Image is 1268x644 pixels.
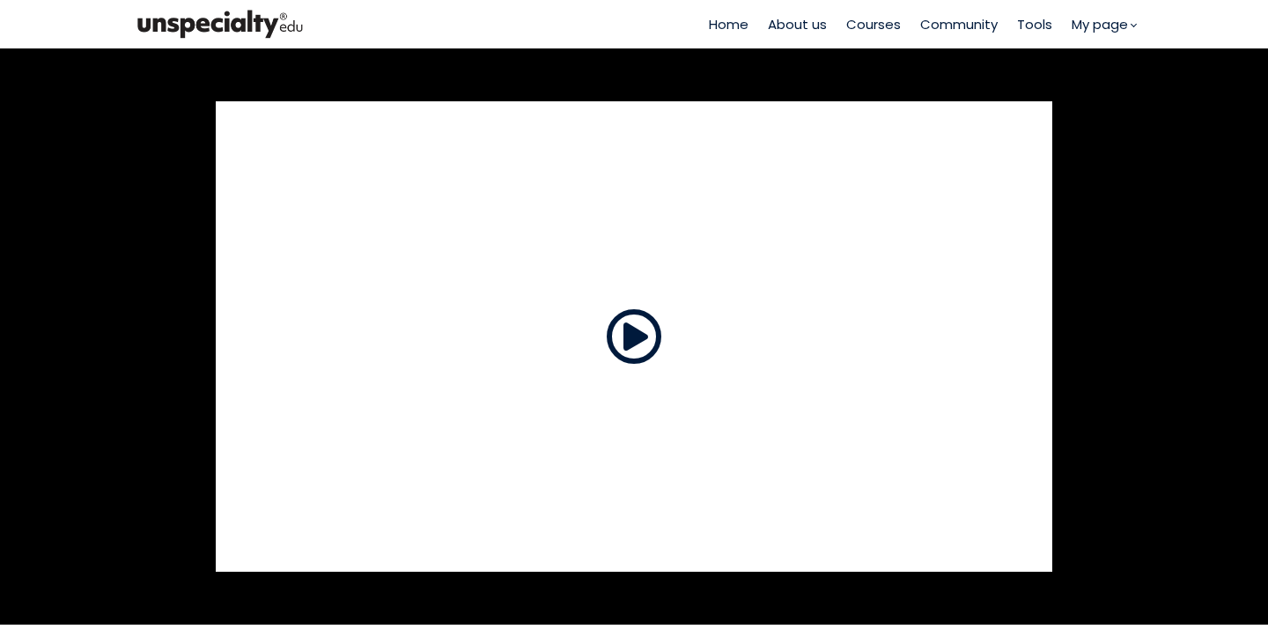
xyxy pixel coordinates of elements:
a: Community [920,14,998,34]
span: My page [1072,14,1128,34]
a: My page [1072,14,1136,34]
a: Tools [1017,14,1052,34]
a: Courses [846,14,901,34]
a: Home [709,14,748,34]
a: About us [768,14,827,34]
img: bc390a18feecddb333977e298b3a00a1.png [132,6,308,42]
